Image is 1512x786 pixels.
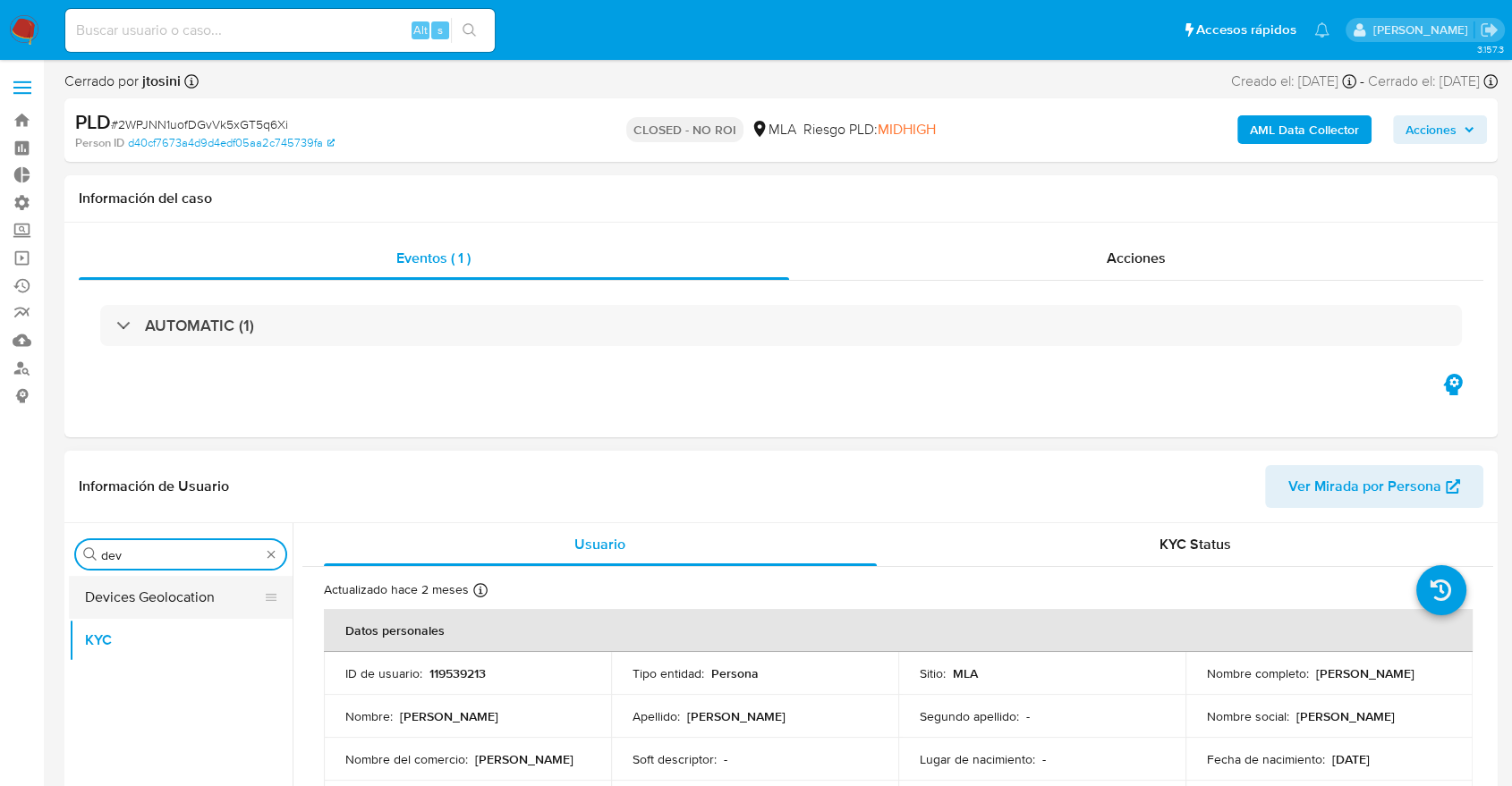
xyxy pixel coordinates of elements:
p: Nombre : [345,708,393,724]
input: Buscar [101,547,260,563]
button: search-icon [451,18,488,43]
p: MLA [953,665,978,681]
span: Accesos rápidos [1196,21,1296,39]
input: Buscar usuario o caso... [65,19,495,42]
p: [PERSON_NAME] [1316,665,1414,681]
p: [DATE] [1332,751,1370,767]
button: AML Data Collector [1237,115,1372,144]
p: Actualizado hace 2 meses [324,581,469,598]
span: Cerrado por [64,72,181,91]
th: Datos personales [324,609,1473,652]
span: - [1360,72,1364,91]
a: d40cf7673a4d9d4edf05aa2c745739fa [128,135,335,151]
p: Persona [711,665,759,681]
p: juan.tosini@mercadolibre.com [1372,21,1474,38]
div: Cerrado el: [DATE] [1368,72,1498,91]
span: Alt [413,21,428,38]
p: Tipo entidad : [633,665,704,681]
b: PLD [75,107,111,136]
p: ID de usuario : [345,665,422,681]
p: - [1042,751,1046,767]
a: Notificaciones [1314,22,1329,38]
b: jtosini [139,71,181,91]
p: Apellido : [633,708,680,724]
span: Acciones [1406,115,1457,144]
b: AML Data Collector [1250,115,1359,144]
div: AUTOMATIC (1) [100,305,1462,346]
span: Eventos ( 1 ) [396,248,471,268]
div: Creado el: [DATE] [1231,72,1356,91]
span: Usuario [574,534,625,554]
p: [PERSON_NAME] [687,708,786,724]
b: Person ID [75,135,124,151]
h1: Información del caso [79,190,1483,207]
p: 119539213 [429,665,486,681]
button: Devices Geolocation [69,576,278,619]
span: MIDHIGH [878,119,936,139]
span: Acciones [1107,248,1166,268]
p: [PERSON_NAME] [1296,708,1395,724]
button: Acciones [1393,115,1487,144]
p: Soft descriptor : [633,751,717,767]
span: KYC Status [1159,534,1231,554]
button: KYC [69,619,293,662]
p: Sitio : [920,665,946,681]
span: # 2WPJNN1uofDGvVk5xGT5q6Xi [111,115,288,133]
p: Segundo apellido : [920,708,1019,724]
p: Nombre del comercio : [345,751,468,767]
button: Borrar [264,547,278,562]
span: Ver Mirada por Persona [1288,465,1441,508]
h3: AUTOMATIC (1) [145,316,254,335]
span: Riesgo PLD: [803,120,936,139]
button: Ver Mirada por Persona [1265,465,1483,508]
h1: Información de Usuario [79,478,229,495]
p: - [724,751,727,767]
p: [PERSON_NAME] [475,751,573,767]
div: MLA [751,120,796,139]
span: s [437,21,443,38]
button: Buscar [83,547,98,562]
p: Lugar de nacimiento : [920,751,1035,767]
p: Nombre completo : [1207,665,1309,681]
p: Nombre social : [1207,708,1289,724]
a: Salir [1480,21,1499,39]
p: [PERSON_NAME] [400,708,498,724]
p: - [1026,708,1030,724]
p: Fecha de nacimiento : [1207,751,1325,767]
p: CLOSED - NO ROI [626,117,743,142]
